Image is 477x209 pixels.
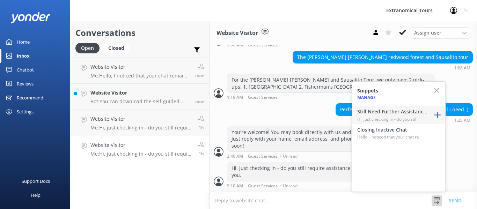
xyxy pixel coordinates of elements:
[195,98,204,104] span: Aug 29 2025 07:39pm (UTC -07:00) America/Tijuana
[22,174,50,188] div: Support Docs
[90,151,192,157] p: Me: Hi, just checking in - do you still require assistance from our team on this? Thank you.
[90,73,190,79] p: Me: Hello, I noticed that your chat remains open, but inactive. I will close this live chat for n...
[357,116,427,122] p: Hi, just checking in - do you stil
[357,126,427,134] h4: Closing Inactive Chat
[336,118,473,122] div: Aug 29 2025 10:25am (UTC -07:00) America/Tijuana
[227,95,243,100] strong: 1:19 AM
[31,188,41,202] div: Help
[195,72,204,78] span: Aug 29 2025 07:40pm (UTC -07:00) America/Tijuana
[75,26,204,39] h2: Conversations
[90,89,190,97] h4: Website Visitor
[227,95,434,100] div: Aug 29 2025 10:19am (UTC -07:00) America/Tijuana
[199,125,204,130] span: Aug 29 2025 06:10pm (UTC -07:00) America/Tijuana
[248,43,278,47] span: Guest Services
[70,110,209,136] a: Website VisitorMe:Hi, just checking in - do you still require assistance from our team on this? T...
[280,154,298,158] span: • Unread
[90,125,192,131] p: Me: Hi, just checking in - do you still require assistance from our team on this? Thank you.
[90,115,192,123] h4: Website Visitor
[10,12,51,23] img: yonder-white-logo.png
[293,51,472,63] div: The [PERSON_NAME] [PERSON_NAME] redwood forest and Sausalito tour
[336,104,472,115] div: Perfect, that’s super helpful. Thanks! That’s all I need :)
[430,106,445,124] button: Add
[227,154,243,158] strong: 2:40 AM
[90,98,190,105] p: Bot: You can download the self-guided audio tours by following these steps: 1. Install VoiceMap f...
[433,82,445,100] button: Close
[17,63,34,77] div: Chatbot
[357,95,376,100] a: Manage
[17,91,43,105] div: Recommend
[357,87,378,95] h4: Snippets
[248,184,278,188] span: Guest Services
[411,27,470,38] div: Assign User
[227,43,243,47] strong: 1:08 AM
[75,43,100,53] div: Open
[17,105,34,119] div: Settings
[70,58,209,84] a: Website VisitorMe:Hello, I noticed that your chat remains open, but inactive. I will close this l...
[357,108,427,115] h4: Still Need Further Assistance?
[454,118,470,122] strong: 1:25 AM
[248,154,278,158] span: Guest Services
[70,136,209,162] a: Website VisitorMe:Hi, just checking in - do you still require assistance from our team on this? T...
[248,95,278,100] span: Guest Services
[414,29,441,37] span: Assign user
[70,84,209,110] a: Website VisitorBot:You can download the self-guided audio tours by following these steps: 1. Inst...
[280,184,298,188] span: • Unread
[90,63,190,71] h4: Website Visitor
[357,134,427,140] p: Hello, I noticed that your chat re
[103,44,133,52] a: Closed
[227,162,434,181] div: Hi, just checking in - do you still require assistance from our team on this? Thank you.
[75,44,103,52] a: Open
[454,66,470,70] strong: 1:08 AM
[17,35,30,49] div: Home
[103,43,130,53] div: Closed
[90,141,192,149] h4: Website Visitor
[217,29,258,38] h3: Website Visitor
[199,151,204,157] span: Aug 29 2025 06:10pm (UTC -07:00) America/Tijuana
[227,42,434,47] div: Aug 29 2025 10:08am (UTC -07:00) America/Tijuana
[293,65,473,70] div: Aug 29 2025 10:08am (UTC -07:00) America/Tijuana
[227,154,434,158] div: Aug 29 2025 11:40am (UTC -07:00) America/Tijuana
[227,74,434,92] div: For the [PERSON_NAME] [PERSON_NAME] and Sausalito Tour, we only have 2 pick-ups: 1. [GEOGRAPHIC_D...
[17,77,34,91] div: Reviews
[227,126,434,152] div: You're welcome! You may book directly with us and receive an exclusive discount. Just reply with ...
[17,49,30,63] div: Inbox
[227,184,243,188] strong: 9:10 AM
[227,183,434,188] div: Aug 29 2025 06:10pm (UTC -07:00) America/Tijuana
